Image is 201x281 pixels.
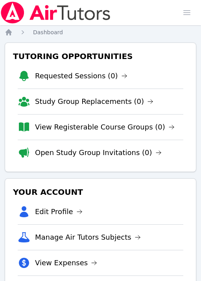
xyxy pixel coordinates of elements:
a: Dashboard [33,28,63,36]
a: Study Group Replacements (0) [35,96,153,107]
a: View Expenses [35,257,97,268]
a: View Registerable Course Groups (0) [35,122,175,133]
a: Edit Profile [35,206,83,217]
h3: Tutoring Opportunities [11,49,190,63]
nav: Breadcrumb [5,28,196,36]
h3: Your Account [11,185,190,199]
a: Manage Air Tutors Subjects [35,232,141,243]
a: Requested Sessions (0) [35,70,127,81]
span: Dashboard [33,29,63,35]
a: Open Study Group Invitations (0) [35,147,162,158]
